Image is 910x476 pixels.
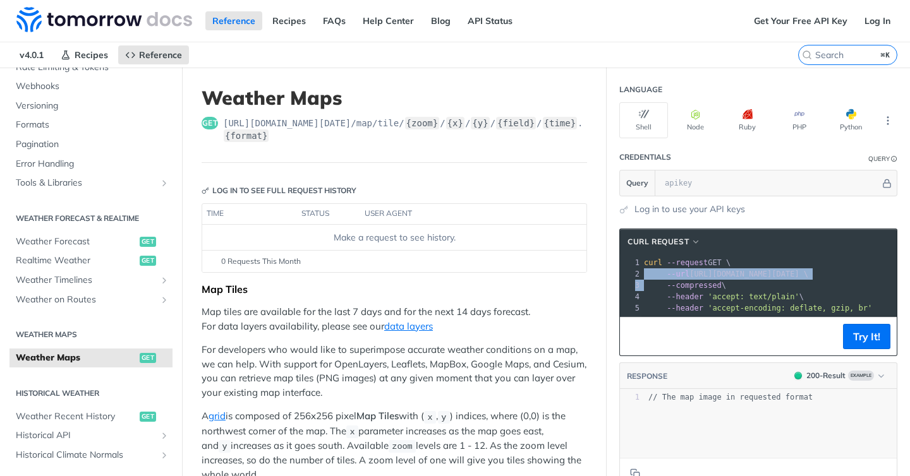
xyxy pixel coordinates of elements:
[802,50,812,60] svg: Search
[667,304,703,312] span: --header
[202,117,218,129] span: get
[424,11,458,30] a: Blog
[623,235,705,248] button: cURL Request
[9,426,173,445] a: Historical APIShow subpages for Historical API
[405,117,440,129] label: {zoom}
[9,77,173,96] a: Webhooks
[648,393,813,402] span: // The map image in requested format
[140,237,156,247] span: get
[159,275,169,285] button: Show subpages for Weather Timelines
[16,429,156,442] span: Historical API
[619,152,671,163] div: Credentials
[628,236,689,247] span: cURL Request
[644,292,804,301] span: \
[16,449,156,461] span: Historical Climate Normals
[9,174,173,193] a: Tools & LibrariesShow subpages for Tools & Libraries
[441,412,446,422] span: y
[644,258,662,267] span: curl
[667,281,722,290] span: --compressed
[16,7,192,32] img: Tomorrow.io Weather API Docs
[848,371,874,381] span: Example
[205,11,262,30] a: Reference
[202,343,587,400] p: For developers who would like to superimpose accurate weather conditions on a map, we can help. W...
[880,177,894,189] button: Hide
[360,204,561,224] th: user agent
[9,329,173,340] h2: Weather Maps
[620,170,655,196] button: Query
[140,353,156,363] span: get
[644,258,731,267] span: GET \
[620,302,641,314] div: 5
[265,11,313,30] a: Recipes
[858,11,897,30] a: Log In
[878,49,894,61] kbd: ⌘K
[747,11,854,30] a: Get Your Free API Key
[496,117,536,129] label: {field}
[644,270,808,278] span: [URL][DOMAIN_NAME][DATE] \
[202,86,587,109] h1: Weather Maps
[9,348,173,367] a: Weather Mapsget
[75,49,108,61] span: Recipes
[159,295,169,305] button: Show subpages for Weather on Routes
[159,178,169,188] button: Show subpages for Tools & Libraries
[620,257,641,268] div: 1
[667,270,689,278] span: --url
[882,115,894,126] svg: More ellipsis
[297,204,360,224] th: status
[16,235,136,248] span: Weather Forecast
[775,102,823,138] button: PHP
[446,117,464,129] label: {x}
[54,45,115,64] a: Recipes
[16,352,136,364] span: Weather Maps
[620,392,640,403] div: 1
[202,305,587,333] p: Map tiles are available for the last 7 days and for the next 14 days forecast. For data layers av...
[16,177,156,189] span: Tools & Libraries
[356,410,399,422] strong: Map Tiles
[708,292,799,301] span: 'accept: text/plain'
[16,294,156,306] span: Weather on Routes
[16,274,156,287] span: Weather Timelines
[788,369,890,382] button: 200200-ResultExample
[708,304,872,312] span: 'accept-encoding: deflate, gzip, br'
[671,102,720,138] button: Node
[634,203,745,216] a: Log in to use your API keys
[140,412,156,422] span: get
[202,204,297,224] th: time
[620,268,641,280] div: 2
[543,117,578,129] label: {time}
[9,232,173,251] a: Weather Forecastget
[9,135,173,154] a: Pagination
[139,49,182,61] span: Reference
[356,11,421,30] a: Help Center
[202,185,356,196] div: Log in to see full request history
[316,11,353,30] a: FAQs
[868,154,890,164] div: Query
[16,158,169,170] span: Error Handling
[16,254,136,267] span: Realtime Weather
[9,116,173,134] a: Formats
[207,231,581,244] div: Make a request to see history.
[626,370,668,383] button: RESPONSE
[9,97,173,116] a: Versioning
[224,129,269,142] label: {format}
[202,187,209,194] svg: Key
[349,427,355,437] span: x
[159,431,169,441] button: Show subpages for Historical API
[868,154,897,164] div: QueryInformation
[619,102,668,138] button: Shell
[9,271,173,290] a: Weather TimelinesShow subpages for Weather Timelines
[620,280,641,291] div: 3
[209,410,226,422] a: grid
[9,155,173,174] a: Error Handling
[9,251,173,270] a: Realtime Weatherget
[667,292,703,301] span: --header
[221,256,301,267] span: 0 Requests This Month
[794,372,802,379] span: 200
[9,407,173,426] a: Weather Recent Historyget
[806,370,846,381] div: 200 - Result
[878,111,897,130] button: More Languages
[223,117,587,142] span: https://api.tomorrow.io/v4/map/tile/{zoom}/{x}/{y}/{field}/{time}.{format}
[9,213,173,224] h2: Weather Forecast & realtime
[827,102,875,138] button: Python
[13,45,51,64] span: v4.0.1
